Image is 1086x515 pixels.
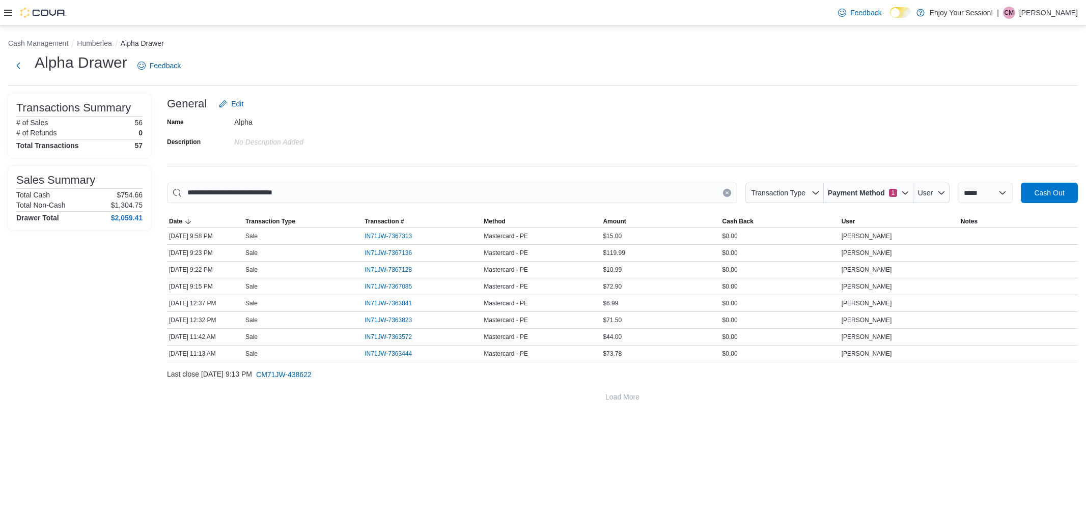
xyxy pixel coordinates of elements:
[138,129,143,137] p: 0
[603,217,626,225] span: Amount
[1034,188,1064,198] span: Cash Out
[720,297,840,309] div: $0.00
[111,201,143,209] p: $1,304.75
[167,297,243,309] div: [DATE] 12:37 PM
[365,350,412,358] span: IN71JW-7363444
[365,266,412,274] span: IN71JW-7367128
[484,350,528,358] span: Mastercard - PE
[234,134,371,146] div: No Description added
[134,119,143,127] p: 56
[720,264,840,276] div: $0.00
[167,230,243,242] div: [DATE] 9:58 PM
[167,98,207,110] h3: General
[169,217,182,225] span: Date
[234,114,371,126] div: Alpha
[365,282,412,291] span: IN71JW-7367085
[167,264,243,276] div: [DATE] 9:22 PM
[167,118,184,126] label: Name
[167,247,243,259] div: [DATE] 9:23 PM
[365,280,422,293] button: IN71JW-7367085
[167,215,243,227] button: Date
[167,138,201,146] label: Description
[913,183,950,203] button: User
[365,316,412,324] span: IN71JW-7363823
[8,38,1078,50] nav: An example of EuiBreadcrumbs
[245,282,258,291] p: Sale
[8,55,29,76] button: Next
[365,299,412,307] span: IN71JW-7363841
[889,189,897,197] span: 1 active filters
[824,183,913,203] button: Payment Method1 active filters
[842,282,892,291] span: [PERSON_NAME]
[720,215,840,227] button: Cash Back
[1021,183,1078,203] button: Cash Out
[111,214,143,222] h4: $2,059.41
[842,217,855,225] span: User
[363,215,482,227] button: Transaction #
[603,249,625,257] span: $119.99
[484,266,528,274] span: Mastercard - PE
[603,316,622,324] span: $71.50
[601,215,720,227] button: Amount
[245,232,258,240] p: Sale
[245,299,258,307] p: Sale
[603,232,622,240] span: $15.00
[720,331,840,343] div: $0.00
[842,299,892,307] span: [PERSON_NAME]
[484,217,506,225] span: Method
[231,99,243,109] span: Edit
[16,119,48,127] h6: # of Sales
[484,232,528,240] span: Mastercard - PE
[16,191,50,199] h6: Total Cash
[167,280,243,293] div: [DATE] 9:15 PM
[930,7,993,19] p: Enjoy Your Session!
[365,348,422,360] button: IN71JW-7363444
[720,348,840,360] div: $0.00
[365,232,412,240] span: IN71JW-7367313
[167,348,243,360] div: [DATE] 11:13 AM
[842,316,892,324] span: [PERSON_NAME]
[16,174,95,186] h3: Sales Summary
[834,3,885,23] a: Feedback
[720,230,840,242] div: $0.00
[842,249,892,257] span: [PERSON_NAME]
[720,247,840,259] div: $0.00
[365,331,422,343] button: IN71JW-7363572
[1019,7,1078,19] p: [PERSON_NAME]
[77,39,112,47] button: Humberlea
[245,217,295,225] span: Transaction Type
[840,215,959,227] button: User
[35,52,127,73] h1: Alpha Drawer
[365,230,422,242] button: IN71JW-7367313
[16,129,57,137] h6: # of Refunds
[722,217,754,225] span: Cash Back
[16,141,79,150] h4: Total Transactions
[256,369,312,380] span: CM71JW-438622
[167,314,243,326] div: [DATE] 12:32 PM
[245,266,258,274] p: Sale
[16,102,131,114] h3: Transactions Summary
[365,247,422,259] button: IN71JW-7367136
[20,8,66,18] img: Cova
[365,217,404,225] span: Transaction #
[603,350,622,358] span: $73.78
[603,282,622,291] span: $72.90
[1005,7,1014,19] span: CM
[850,8,881,18] span: Feedback
[167,364,1078,385] div: Last close [DATE] 9:13 PM
[365,264,422,276] button: IN71JW-7367128
[842,333,892,341] span: [PERSON_NAME]
[8,39,68,47] button: Cash Management
[961,217,978,225] span: Notes
[365,333,412,341] span: IN71JW-7363572
[245,249,258,257] p: Sale
[751,189,805,197] span: Transaction Type
[723,189,731,197] button: Clear input
[603,266,622,274] span: $10.99
[484,249,528,257] span: Mastercard - PE
[720,314,840,326] div: $0.00
[1003,7,1015,19] div: Carolina Manci Calderon
[484,299,528,307] span: Mastercard - PE
[252,364,316,385] button: CM71JW-438622
[484,316,528,324] span: Mastercard - PE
